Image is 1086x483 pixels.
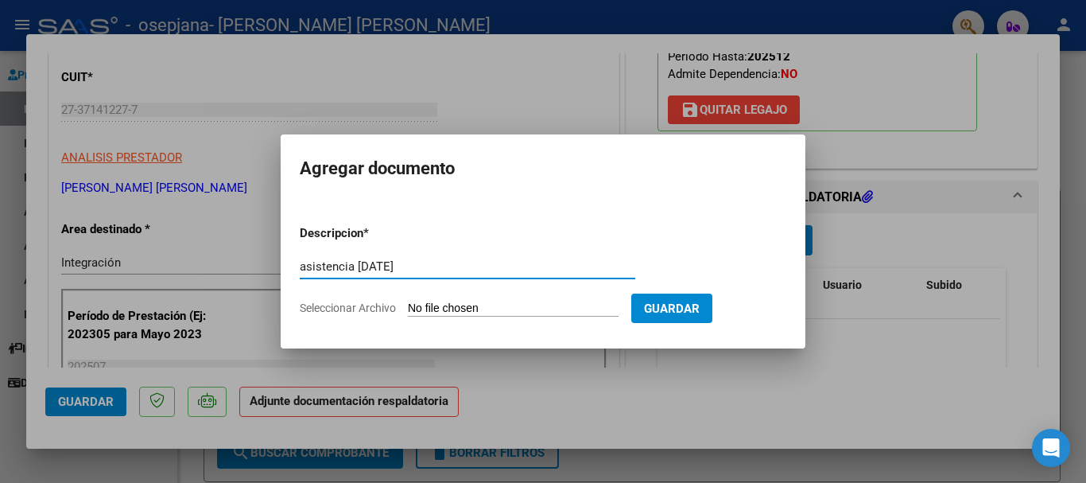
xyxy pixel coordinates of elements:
[631,294,712,323] button: Guardar
[300,224,446,243] p: Descripcion
[1032,429,1070,467] div: Open Intercom Messenger
[300,154,786,184] h2: Agregar documento
[300,302,396,314] span: Seleccionar Archivo
[644,302,700,316] span: Guardar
